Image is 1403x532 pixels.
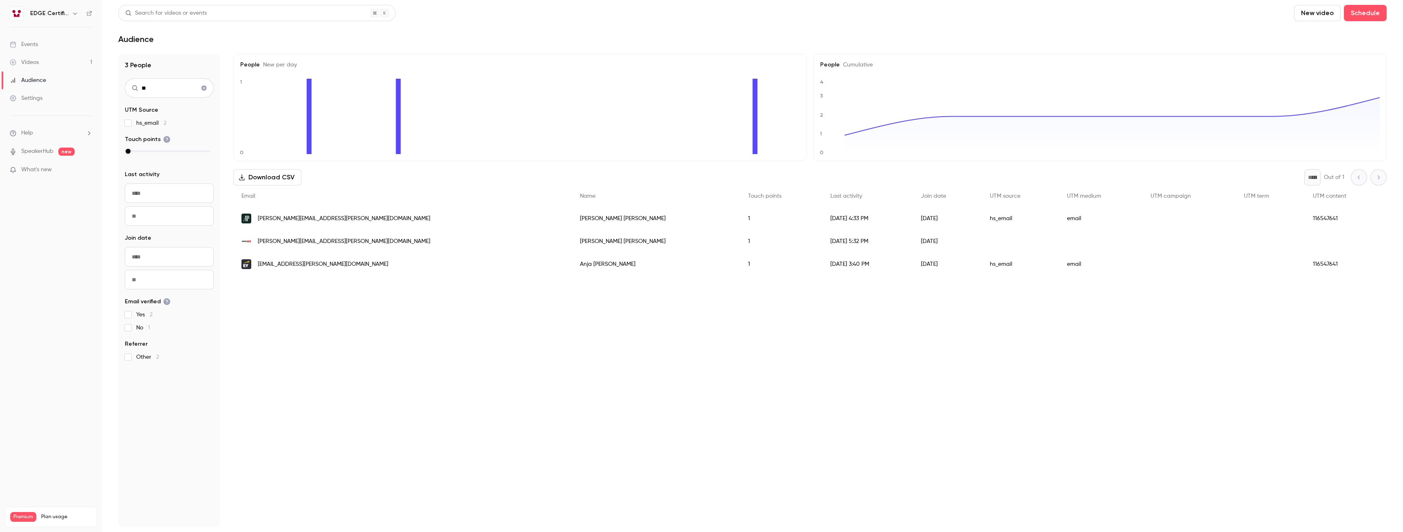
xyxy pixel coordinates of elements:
div: 1 [740,253,822,276]
text: 0 [820,150,823,155]
div: Anja [PERSON_NAME] [572,253,740,276]
div: max [126,149,131,154]
text: 4 [820,79,823,85]
div: 1 [740,207,822,230]
span: Premium [10,512,36,522]
div: email [1059,253,1142,276]
div: Videos [10,58,39,66]
span: Join date [125,234,151,242]
div: Settings [10,94,42,102]
span: Yes [136,311,153,319]
div: [PERSON_NAME] [PERSON_NAME] [572,207,740,230]
span: UTM source [990,193,1020,199]
img: swisstxt.ch [241,236,251,246]
span: 1 [148,325,150,331]
div: hs_email [982,207,1059,230]
h5: People [820,61,1380,69]
span: Email verified [125,298,170,306]
div: Audience [10,76,46,84]
div: [DATE] 5:32 PM [822,230,913,253]
text: 2 [820,112,823,118]
input: From [125,247,214,267]
text: 0 [240,150,243,155]
div: Search for videos or events [125,9,207,18]
img: EDGE Certification [10,7,23,20]
span: New per day [260,62,297,68]
span: 2 [164,120,166,126]
span: Join date [921,193,946,199]
div: [DATE] [913,207,981,230]
img: audemarspiguet.com [241,214,251,223]
div: [DATE] 4:33 PM [822,207,913,230]
span: Plan usage [41,514,92,520]
div: [DATE] 3:40 PM [822,253,913,276]
text: 1 [240,79,242,85]
span: UTM medium [1067,193,1101,199]
button: New video [1294,5,1341,21]
div: 1 [740,230,822,253]
span: [PERSON_NAME][EMAIL_ADDRESS][PERSON_NAME][DOMAIN_NAME] [258,214,430,223]
span: Email [241,193,255,199]
span: 2 [156,354,159,360]
h1: Audience [118,34,154,44]
input: To [125,206,214,226]
div: hs_email [982,253,1059,276]
iframe: Noticeable Trigger [82,166,92,174]
span: UTM content [1313,193,1346,199]
div: People list [233,185,1387,276]
div: email [1059,207,1142,230]
div: [PERSON_NAME] [PERSON_NAME] [572,230,740,253]
span: Touch points [125,135,170,143]
span: Name [580,193,595,199]
span: Last activity [125,170,159,179]
button: Schedule [1344,5,1387,21]
span: What's new [21,166,52,174]
div: [DATE] [913,230,981,253]
div: Events [10,40,38,49]
text: 3 [820,93,823,99]
div: [DATE] [913,253,981,276]
span: No [136,324,150,332]
span: UTM Source [125,106,158,114]
span: hs_email [136,119,166,127]
button: Download CSV [233,169,301,185]
span: 2 [150,312,153,318]
div: 116547641 [1305,253,1387,276]
span: Referrer [125,340,148,348]
li: help-dropdown-opener [10,129,92,137]
button: Clear search [197,82,210,95]
span: [EMAIL_ADDRESS][PERSON_NAME][DOMAIN_NAME] [258,260,388,269]
span: Last activity [830,193,862,199]
span: UTM term [1244,193,1269,199]
a: SpeakerHub [21,147,53,156]
span: Other [136,353,159,361]
p: Out of 1 [1324,173,1344,181]
text: 1 [820,131,822,137]
span: Help [21,129,33,137]
img: ch.ey.com [241,259,251,269]
input: From [125,183,214,203]
span: [PERSON_NAME][EMAIL_ADDRESS][PERSON_NAME][DOMAIN_NAME] [258,237,430,246]
span: new [58,148,75,156]
span: Cumulative [840,62,873,68]
div: 116547641 [1305,207,1387,230]
span: UTM campaign [1151,193,1191,199]
h6: EDGE Certification [30,9,69,18]
span: Touch points [748,193,781,199]
input: To [125,270,214,289]
h1: 3 People [125,60,214,70]
h5: People [240,61,800,69]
